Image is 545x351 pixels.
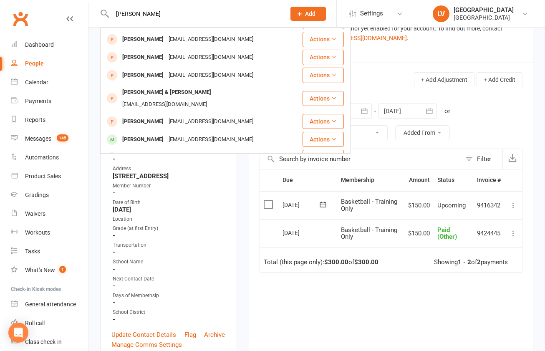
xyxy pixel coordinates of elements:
[433,5,449,22] div: LV
[25,135,51,142] div: Messages
[477,72,522,87] button: + Add Credit
[25,320,45,326] div: Roll call
[113,189,225,197] strong: -
[113,265,225,273] strong: -
[341,198,397,212] span: Basketball - Training Only
[25,98,51,104] div: Payments
[113,225,225,232] div: Grade (at first Entry)
[303,114,344,129] button: Actions
[11,73,88,92] a: Calendar
[11,223,88,242] a: Workouts
[120,69,166,81] div: [PERSON_NAME]
[113,275,225,283] div: Next Contact Date
[305,10,315,17] span: Add
[110,8,280,20] input: Search...
[8,323,28,343] div: Open Intercom Messenger
[337,169,404,191] th: Membership
[113,232,225,239] strong: -
[444,106,450,116] div: or
[454,14,514,21] div: [GEOGRAPHIC_DATA]
[25,192,49,198] div: Gradings
[57,134,68,141] span: 145
[113,206,225,213] strong: [DATE]
[461,149,502,169] button: Filter
[25,338,62,345] div: Class check-in
[404,219,434,247] td: $150.00
[11,295,88,314] a: General attendance kiosk mode
[166,152,256,164] div: [EMAIL_ADDRESS][DOMAIN_NAME]
[166,116,256,128] div: [EMAIL_ADDRESS][DOMAIN_NAME]
[11,242,88,261] a: Tasks
[25,301,76,308] div: General attendance
[25,154,59,161] div: Automations
[11,186,88,205] a: Gradings
[437,226,457,241] span: Paid (Other)
[261,24,521,43] div: Automated Member Payments are not yet enabled for your account. To find out more, contact Clubwor...
[290,7,326,21] button: Add
[113,172,225,180] strong: [STREET_ADDRESS]
[25,229,50,236] div: Workouts
[11,92,88,111] a: Payments
[113,199,225,207] div: Date of Birth
[113,215,225,223] div: Location
[303,68,344,83] button: Actions
[11,54,88,73] a: People
[184,330,196,340] a: Flag
[166,51,256,63] div: [EMAIL_ADDRESS][DOMAIN_NAME]
[303,91,344,106] button: Actions
[458,258,471,266] strong: 1 - 2
[25,60,44,67] div: People
[120,134,166,146] div: [PERSON_NAME]
[113,155,225,163] strong: -
[166,69,256,81] div: [EMAIL_ADDRESS][DOMAIN_NAME]
[10,8,31,29] a: Clubworx
[283,198,321,211] div: [DATE]
[404,169,434,191] th: Amount
[25,267,55,273] div: What's New
[477,258,481,266] strong: 2
[477,154,491,164] div: Filter
[25,41,54,48] div: Dashboard
[111,340,182,350] a: Manage Comms Settings
[260,149,461,169] input: Search by invoice number
[264,259,378,266] div: Total (this page only): of
[120,98,209,111] div: [EMAIL_ADDRESS][DOMAIN_NAME]
[204,330,225,340] a: Archive
[59,266,66,273] span: 1
[113,308,225,316] div: School District
[25,210,45,217] div: Waivers
[324,258,348,266] strong: $300.00
[434,169,473,191] th: Status
[360,4,383,23] span: Settings
[303,150,344,165] button: Actions
[303,32,344,47] button: Actions
[11,314,88,333] a: Roll call
[11,35,88,54] a: Dashboard
[303,50,344,65] button: Actions
[120,86,214,98] div: [PERSON_NAME] & [PERSON_NAME]
[120,33,166,45] div: [PERSON_NAME]
[120,152,166,164] div: [PERSON_NAME]
[25,248,40,255] div: Tasks
[113,182,225,190] div: Member Number
[25,173,61,179] div: Product Sales
[25,79,48,86] div: Calendar
[113,165,225,173] div: Address
[25,116,45,123] div: Reports
[437,202,466,209] span: Upcoming
[473,219,505,247] td: 9424445
[395,125,450,140] button: Added From
[303,132,344,147] button: Actions
[113,258,225,266] div: School Name
[414,72,474,87] button: + Add Adjustment
[113,292,225,300] div: Days of Memberhsip
[473,169,505,191] th: Invoice #
[279,169,337,191] th: Due
[166,33,256,45] div: [EMAIL_ADDRESS][DOMAIN_NAME]
[111,330,176,340] a: Update Contact Details
[166,134,256,146] div: [EMAIL_ADDRESS][DOMAIN_NAME]
[314,35,407,41] a: [EMAIL_ADDRESS][DOMAIN_NAME]
[473,191,505,220] td: 9416342
[11,129,88,148] a: Messages 145
[11,205,88,223] a: Waivers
